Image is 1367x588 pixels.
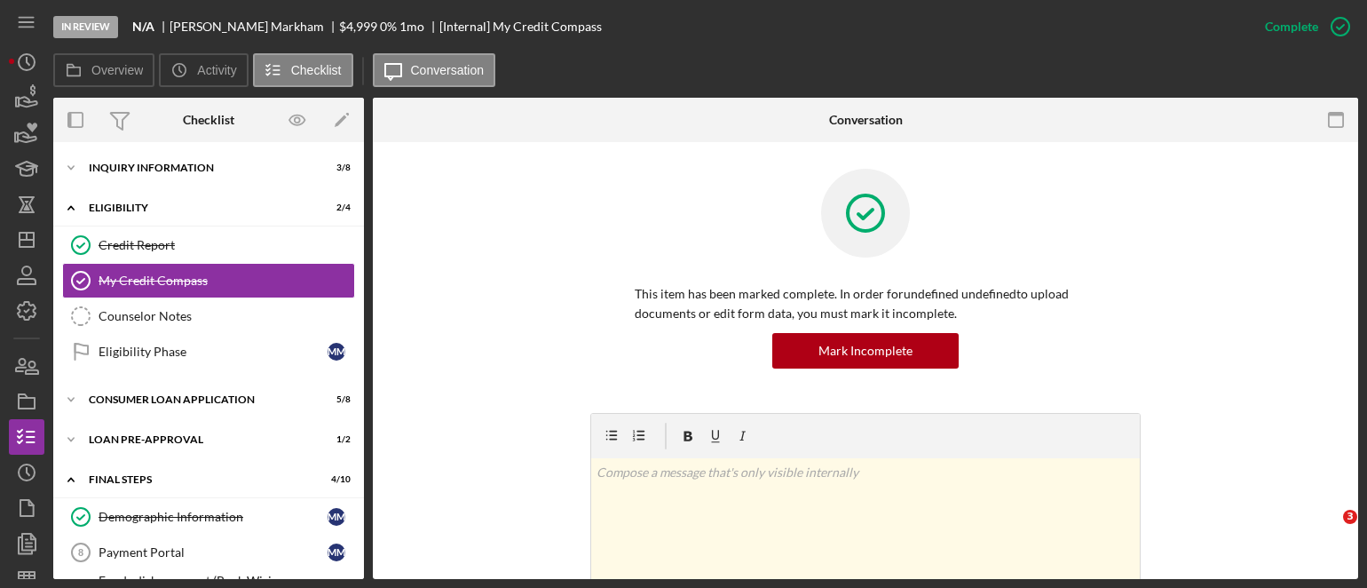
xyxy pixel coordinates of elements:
div: Loan Pre-Approval [89,434,306,445]
label: Conversation [411,63,485,77]
div: Demographic Information [99,510,328,524]
div: Checklist [183,113,234,127]
p: This item has been marked complete. In order for undefined undefined to upload documents or edit ... [635,284,1096,324]
a: Counselor Notes [62,298,355,334]
div: [PERSON_NAME] Markham [170,20,339,34]
a: My Credit Compass [62,263,355,298]
div: Complete [1265,9,1318,44]
b: N/A [132,20,154,34]
div: Conversation [829,113,903,127]
button: Activity [159,53,248,87]
button: Complete [1247,9,1358,44]
div: Payment Portal [99,545,328,560]
div: Counselor Notes [99,309,354,323]
div: 1 mo [399,20,424,34]
iframe: Intercom live chat [1307,510,1349,552]
div: 1 / 2 [319,434,351,445]
button: Mark Incomplete [772,333,959,369]
div: M M [328,343,345,361]
a: Eligibility PhaseMM [62,334,355,369]
button: Conversation [373,53,496,87]
div: M M [328,544,345,561]
div: 3 / 8 [319,163,351,173]
div: Credit Report [99,238,354,252]
tspan: 8 [78,547,83,558]
div: Mark Incomplete [818,333,913,369]
div: Consumer Loan Application [89,394,306,405]
button: Checklist [253,53,353,87]
div: In Review [53,16,118,38]
a: 8Payment PortalMM [62,535,355,570]
div: 2 / 4 [319,203,351,213]
label: Checklist [291,63,342,77]
div: My Credit Compass [99,274,354,288]
div: 0 % [380,20,397,34]
div: Eligibility Phase [99,345,328,359]
div: Inquiry Information [89,163,306,173]
label: Overview [91,63,143,77]
a: Credit Report [62,227,355,263]
div: Eligibility [89,203,306,213]
div: FINAL STEPS [89,474,306,485]
div: 5 / 8 [319,394,351,405]
div: M M [328,508,345,526]
div: [Internal] My Credit Compass [439,20,602,34]
span: 3 [1343,510,1357,524]
div: 4 / 10 [319,474,351,485]
button: Overview [53,53,154,87]
div: $4,999 [339,20,377,34]
label: Activity [197,63,236,77]
a: Demographic InformationMM [62,499,355,535]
